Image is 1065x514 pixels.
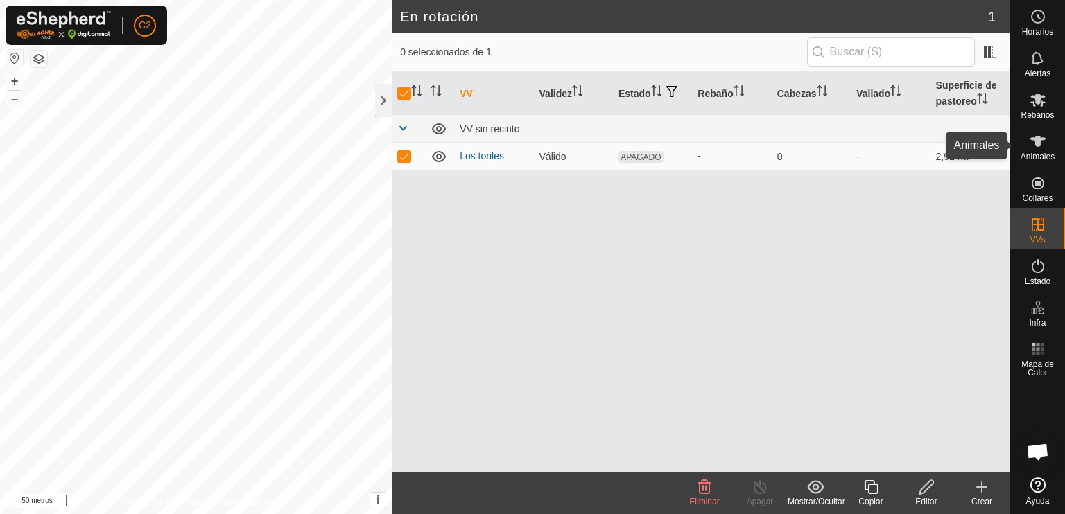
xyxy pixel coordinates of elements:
p-sorticon: Activar para ordenar [651,87,662,98]
font: - [856,151,860,162]
font: Cabezas [777,88,817,99]
img: Logotipo de Gallagher [17,11,111,39]
a: Ayuda [1010,472,1065,511]
font: Rebaños [1021,110,1054,120]
font: Política de Privacidad [124,497,204,507]
div: Chat abierto [1017,431,1059,472]
font: Crear [971,497,992,506]
font: + [11,73,19,88]
p-sorticon: Activar para ordenar [890,87,901,98]
button: + [6,73,23,89]
font: Animales [1021,152,1055,161]
p-sorticon: Activar para ordenar [572,87,583,98]
font: Copiar [858,497,883,506]
font: Eliminar [689,497,719,506]
button: i [370,493,386,508]
font: Infra [1029,318,1046,328]
a: Los toriles [460,150,504,161]
font: 2,91 ha [936,151,969,162]
font: Estado [618,88,651,99]
font: APAGADO [621,152,661,161]
button: Capas del Mapa [31,51,47,67]
font: Apagar [747,497,774,506]
p-sorticon: Activar para ordenar [977,95,988,106]
font: VV [460,88,473,99]
font: 0 seleccionados de 1 [400,46,492,57]
button: – [6,91,23,107]
font: Válido [539,151,566,162]
p-sorticon: Activar para ordenar [817,87,828,98]
font: Mapa de Calor [1021,360,1054,378]
font: C2 [139,19,151,30]
p-sorticon: Activar para ordenar [734,87,745,98]
font: Collares [1022,193,1053,203]
font: Alertas [1025,69,1050,78]
font: Mostrar/Ocultar [788,497,845,506]
font: Superficie de pastoreo [936,80,997,107]
font: - [698,150,701,161]
font: Horarios [1022,27,1053,37]
font: Validez [539,88,572,99]
a: Contáctenos [221,496,268,508]
font: 0 [777,151,783,162]
p-sorticon: Activar para ordenar [431,87,442,98]
font: Ayuda [1026,496,1050,506]
font: Contáctenos [221,497,268,507]
p-sorticon: Activar para ordenar [411,87,422,98]
button: Restablecer Mapa [6,50,23,67]
font: Rebaño [698,88,733,99]
input: Buscar (S) [807,37,975,67]
font: Vallado [856,88,890,99]
font: 1 [988,9,996,24]
font: Estado [1025,276,1050,286]
font: Editar [915,497,937,506]
a: Política de Privacidad [124,496,204,508]
font: – [11,91,18,106]
font: i [376,494,379,506]
font: VV sin recinto [460,123,519,134]
font: En rotación [400,9,478,24]
font: VVs [1030,235,1045,245]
